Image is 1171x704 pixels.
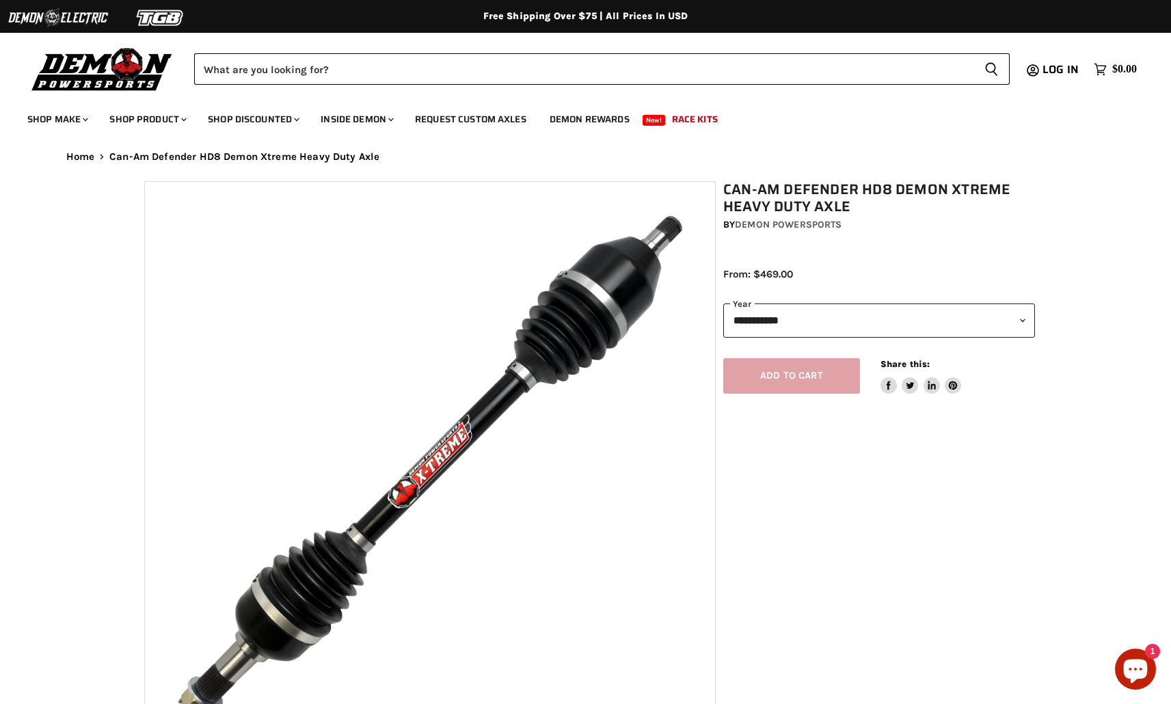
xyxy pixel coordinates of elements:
[99,105,195,133] a: Shop Product
[723,181,1035,215] h1: Can-Am Defender HD8 Demon Xtreme Heavy Duty Axle
[1036,64,1087,76] a: Log in
[194,53,973,85] input: Search
[39,151,1133,163] nav: Breadcrumbs
[539,105,640,133] a: Demon Rewards
[662,105,728,133] a: Race Kits
[405,105,537,133] a: Request Custom Axles
[735,219,842,230] a: Demon Powersports
[27,44,177,93] img: Demon Powersports
[194,53,1010,85] form: Product
[1087,59,1144,79] a: $0.00
[7,5,109,31] img: Demon Electric Logo 2
[1111,649,1160,693] inbox-online-store-chat: Shopify online store chat
[880,358,962,394] aside: Share this:
[310,105,402,133] a: Inside Demon
[723,268,793,280] span: From: $469.00
[109,5,212,31] img: TGB Logo 2
[723,217,1035,232] div: by
[880,359,930,369] span: Share this:
[1042,61,1079,78] span: Log in
[643,115,666,126] span: New!
[973,53,1010,85] button: Search
[17,105,96,133] a: Shop Make
[1112,63,1137,76] span: $0.00
[66,151,95,163] a: Home
[109,151,379,163] span: Can-Am Defender HD8 Demon Xtreme Heavy Duty Axle
[17,100,1133,133] ul: Main menu
[39,10,1133,23] div: Free Shipping Over $75 | All Prices In USD
[198,105,308,133] a: Shop Discounted
[723,303,1035,337] select: year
